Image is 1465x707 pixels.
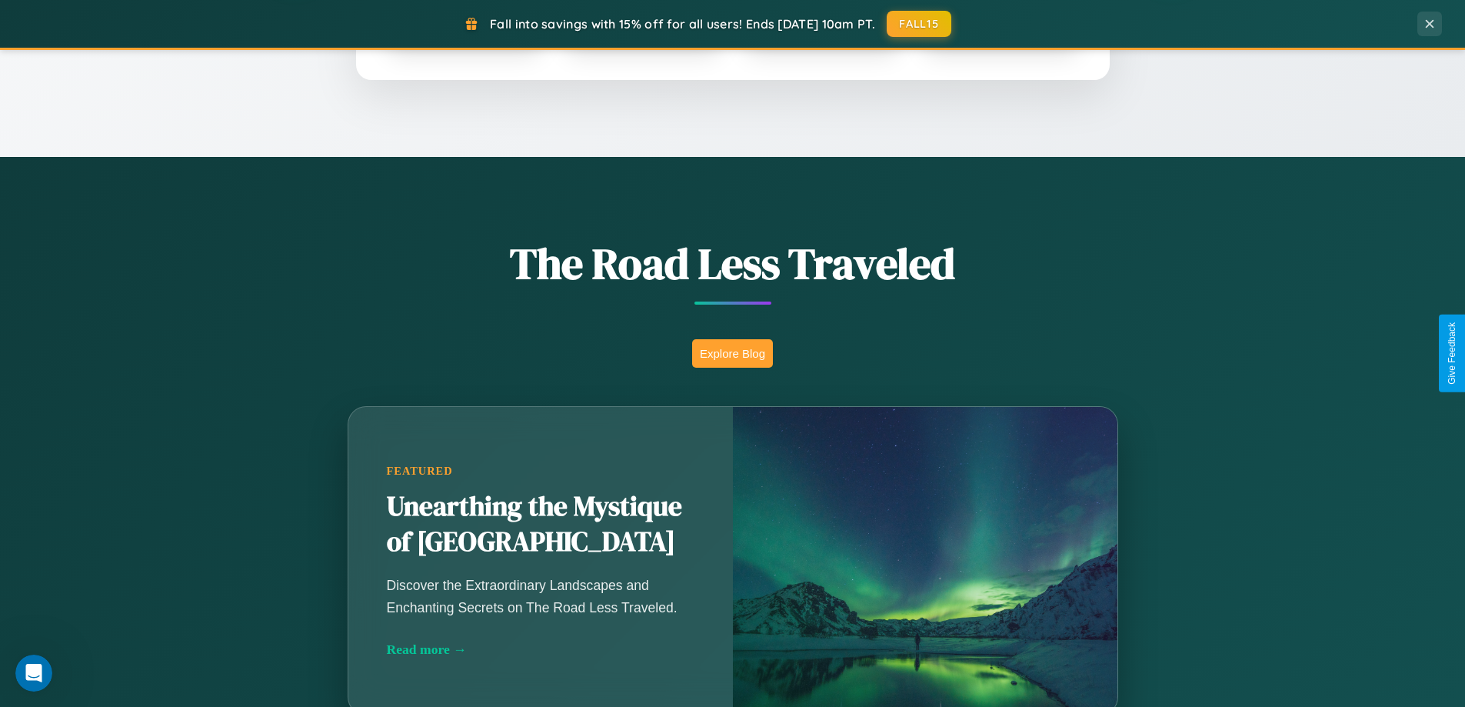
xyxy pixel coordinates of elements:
iframe: Intercom live chat [15,655,52,692]
div: Featured [387,465,694,478]
p: Discover the Extraordinary Landscapes and Enchanting Secrets on The Road Less Traveled. [387,575,694,618]
button: Explore Blog [692,339,773,368]
h2: Unearthing the Mystique of [GEOGRAPHIC_DATA] [387,489,694,560]
h1: The Road Less Traveled [271,234,1194,293]
span: Fall into savings with 15% off for all users! Ends [DATE] 10am PT. [490,16,875,32]
button: FALL15 [887,11,951,37]
div: Read more → [387,642,694,658]
div: Give Feedback [1447,322,1457,385]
